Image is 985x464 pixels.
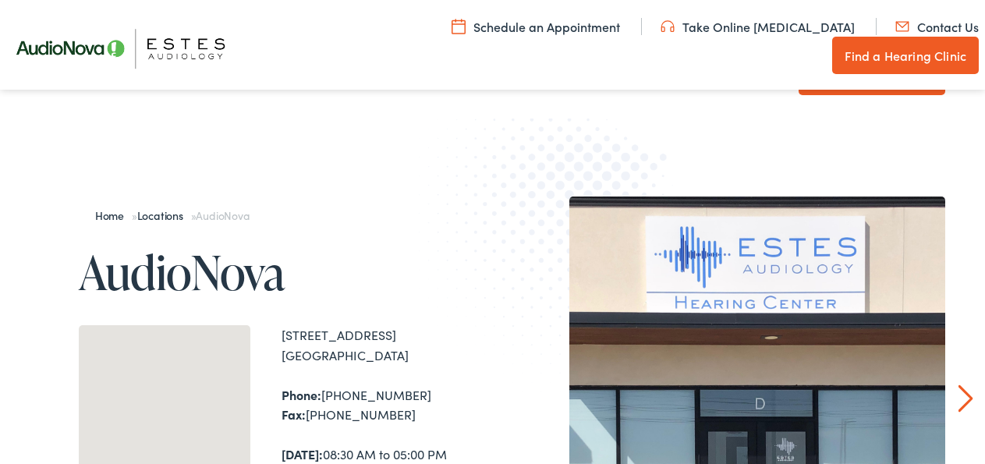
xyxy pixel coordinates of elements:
[95,207,132,223] a: Home
[661,18,855,35] a: Take Online [MEDICAL_DATA]
[95,207,250,223] span: » »
[79,246,493,298] h1: AudioNova
[282,445,323,462] strong: [DATE]:
[282,325,493,365] div: [STREET_ADDRESS] [GEOGRAPHIC_DATA]
[282,386,321,403] strong: Phone:
[282,385,493,425] div: [PHONE_NUMBER] [PHONE_NUMBER]
[832,37,979,74] a: Find a Hearing Clinic
[196,207,249,223] span: AudioNova
[895,18,979,35] a: Contact Us
[895,18,909,35] img: utility icon
[452,18,466,35] img: utility icon
[452,18,620,35] a: Schedule an Appointment
[958,384,973,413] a: Next
[137,207,191,223] a: Locations
[282,406,306,423] strong: Fax:
[661,18,675,35] img: utility icon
